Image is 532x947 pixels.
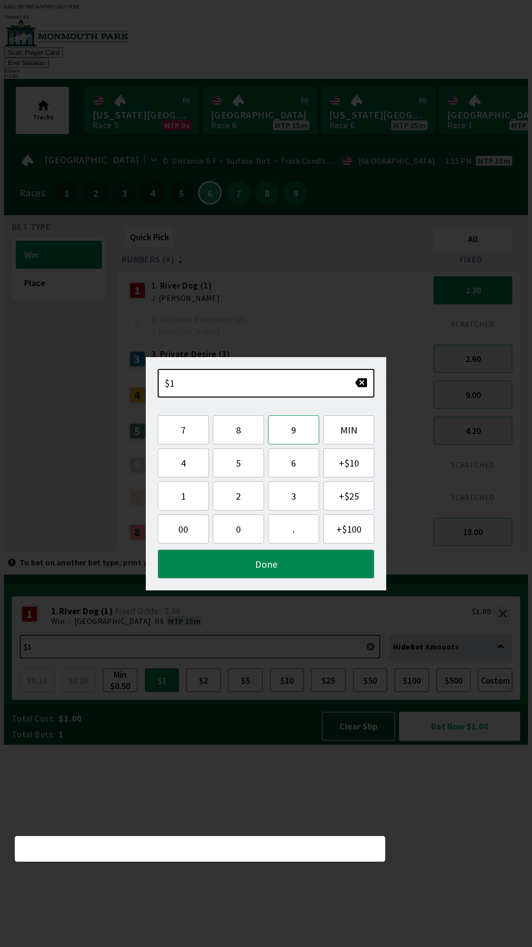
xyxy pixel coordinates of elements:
button: 5 [213,448,264,477]
button: +$25 [323,481,374,510]
span: 2 [221,490,256,502]
span: 4 [166,457,200,469]
span: Done [166,558,366,570]
span: 7 [166,424,200,436]
span: . [276,523,311,535]
span: 6 [276,457,311,469]
button: +$10 [323,448,374,477]
span: 00 [166,523,200,535]
span: + $100 [332,523,366,535]
button: 00 [158,514,209,544]
span: 1 [166,490,200,502]
button: Done [158,549,374,579]
span: $1 [165,377,175,389]
span: 0 [221,523,256,535]
button: 8 [213,415,264,444]
button: 9 [268,415,319,444]
button: 0 [213,514,264,544]
button: . [268,514,319,544]
button: 4 [158,448,209,477]
button: 6 [268,448,319,477]
button: +$100 [323,514,374,544]
span: 8 [221,424,256,436]
button: 3 [268,481,319,510]
button: 2 [213,481,264,510]
span: 5 [221,457,256,469]
button: 1 [158,481,209,510]
span: + $10 [332,457,366,469]
span: MIN [332,424,366,436]
button: MIN [323,415,374,444]
button: 7 [158,415,209,444]
span: + $25 [332,490,366,502]
span: 3 [276,490,311,502]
